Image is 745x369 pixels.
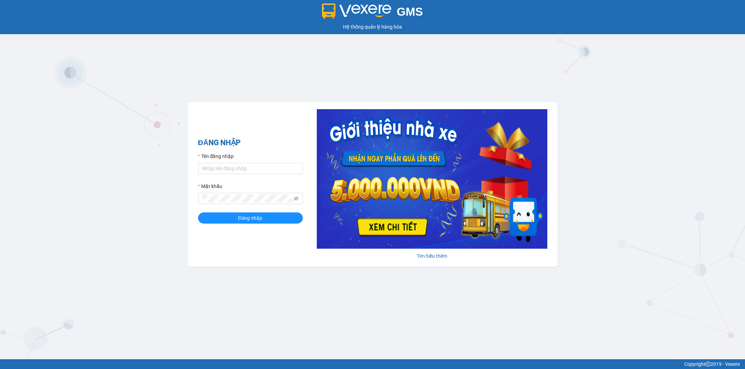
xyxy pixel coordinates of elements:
[322,3,391,19] img: logo 2
[397,5,423,18] span: GMS
[198,163,303,174] input: Tên đăng nhập
[2,23,743,31] div: Hệ thống quản lý hàng hóa
[317,252,547,260] div: Tìm hiểu thêm
[202,195,292,202] input: Mật khẩu
[198,182,222,190] label: Mật khẩu
[317,109,547,249] img: banner-0
[238,214,263,222] span: Đăng nhập
[294,196,299,201] span: eye-invisible
[5,360,740,368] div: Copyright 2019 - Vexere
[706,362,710,367] span: copyright
[198,212,303,224] button: Đăng nhập
[198,137,303,149] h2: ĐĂNG NHẬP
[322,10,423,16] a: GMS
[198,152,234,160] label: Tên đăng nhập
